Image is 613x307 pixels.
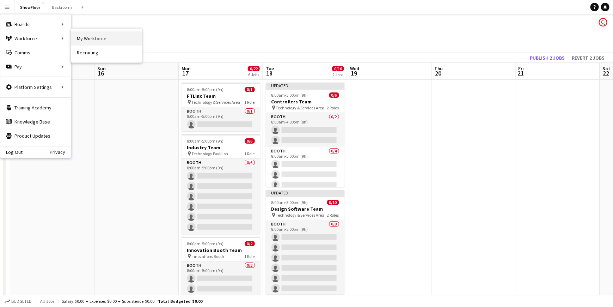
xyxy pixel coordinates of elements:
[266,65,274,72] span: Tue
[0,149,23,155] a: Log Out
[266,83,345,88] div: Updated
[603,65,611,72] span: Sat
[519,65,524,72] span: Fri
[62,299,202,304] div: Salary $0.00 + Expenses $0.00 + Subsistence $0.00 =
[350,65,359,72] span: Wed
[182,134,260,234] app-job-card: 8:00am-5:00pm (9h)0/6Industry Team Technology Pavillion1 RoleBooth0/68:00am-5:00pm (9h)
[434,65,443,72] span: Thu
[182,65,191,72] span: Mon
[271,92,308,98] span: 8:00am-5:00pm (9h)
[245,87,255,92] span: 0/1
[266,83,345,187] app-job-card: Updated8:00am-5:00pm (9h)0/6Controllers Team Technology & Services Area2 RolesBooth0/28:00am-4:00...
[50,149,71,155] a: Privacy
[527,53,568,62] button: Publish 2 jobs
[4,297,33,305] button: Budgeted
[266,206,345,212] h3: Design Software Team
[276,105,325,110] span: Technology & Services Area
[266,190,345,294] app-job-card: Updated8:00am-5:00pm (9h)0/10Design Software Team Technology & Services Area2 RolesBooth0/88:00am...
[276,212,325,218] span: Technology & Services Area
[182,93,260,99] h3: FTLinx Team
[266,98,345,105] h3: Controllers Team
[349,69,359,77] span: 19
[0,31,71,46] div: Workforce
[182,159,260,234] app-card-role: Booth0/68:00am-5:00pm (9h)
[245,254,255,259] span: 1 Role
[14,0,46,14] button: ShowFloor
[96,69,106,77] span: 16
[182,237,260,296] app-job-card: 8:00am-5:00pm (9h)0/2Innovation Booth Team Innovations Booth1 RoleBooth0/28:00am-5:00pm (9h)
[332,72,344,77] div: 2 Jobs
[599,18,607,26] app-user-avatar: Angela Ruffin
[327,212,339,218] span: 2 Roles
[271,200,308,205] span: 8:00am-5:00pm (9h)
[245,100,255,105] span: 1 Role
[433,69,443,77] span: 20
[248,72,259,77] div: 6 Jobs
[602,69,611,77] span: 22
[11,299,32,304] span: Budgeted
[71,31,142,46] a: My Workforce
[332,66,344,71] span: 0/16
[245,241,255,246] span: 0/2
[180,69,191,77] span: 17
[0,115,71,129] a: Knowledge Base
[187,138,224,144] span: 8:00am-5:00pm (9h)
[266,113,345,147] app-card-role: Booth0/28:00am-4:00pm (8h)
[266,147,345,202] app-card-role: Booth0/48:00am-5:00pm (9h)
[158,299,202,304] span: Total Budgeted $0.00
[182,261,260,296] app-card-role: Booth0/28:00am-5:00pm (9h)
[182,144,260,151] h3: Industry Team
[187,241,224,246] span: 8:00am-5:00pm (9h)
[569,53,607,62] button: Revert 2 jobs
[327,200,339,205] span: 0/10
[0,46,71,60] a: Comms
[248,66,260,71] span: 0/22
[71,46,142,60] a: Recruiting
[245,151,255,156] span: 1 Role
[265,69,274,77] span: 18
[245,138,255,144] span: 0/6
[0,101,71,115] a: Training Academy
[192,254,225,259] span: Innovations Booth
[517,69,524,77] span: 21
[0,129,71,143] a: Product Updates
[182,107,260,131] app-card-role: Booth0/18:00am-5:00pm (9h)
[39,299,56,304] span: All jobs
[182,247,260,253] h3: Innovation Booth Team
[46,0,78,14] button: Backrooms
[266,190,345,195] div: Updated
[0,17,71,31] div: Boards
[187,87,224,92] span: 8:00am-5:00pm (9h)
[192,151,228,156] span: Technology Pavillion
[97,65,106,72] span: Sun
[0,60,71,74] div: Pay
[182,83,260,131] app-job-card: 8:00am-5:00pm (9h)0/1FTLinx Team Technology & Services Area1 RoleBooth0/18:00am-5:00pm (9h)
[327,105,339,110] span: 2 Roles
[329,92,339,98] span: 0/6
[192,100,240,105] span: Technology & Services Area
[0,80,71,94] div: Platform Settings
